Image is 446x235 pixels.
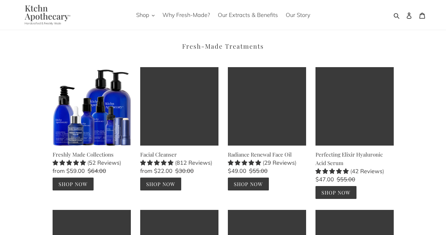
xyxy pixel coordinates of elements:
span: Our Story [286,11,310,19]
a: Our Extracts & Benefits [215,10,281,20]
span: Why Fresh-Made? [162,11,210,19]
a: Why Fresh-Made? [159,10,213,20]
button: Shop [133,10,158,20]
span: Shop [136,11,149,19]
span: Our Extracts & Benefits [218,11,278,19]
h2: Fresh-Made Treatments [53,42,394,50]
img: Ktchn Apothecary [17,5,75,25]
a: Our Story [283,10,313,20]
